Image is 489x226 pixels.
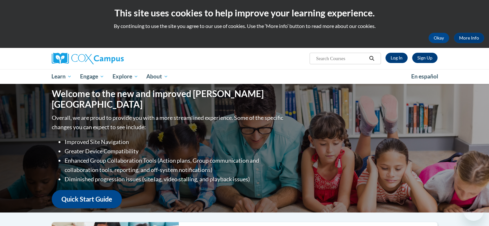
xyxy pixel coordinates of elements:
[146,73,168,80] span: About
[412,53,438,63] a: Register
[52,113,285,132] p: Overall, we are proud to provide you with a more streamlined experience. Some of the specific cha...
[65,137,285,147] li: Improved Site Navigation
[42,69,447,84] div: Main menu
[411,73,438,80] span: En español
[113,73,138,80] span: Explore
[52,190,122,208] a: Quick Start Guide
[48,69,76,84] a: Learn
[5,23,484,30] p: By continuing to use the site you agree to our use of cookies. Use the ‘More info’ button to read...
[65,156,285,175] li: Enhanced Group Collaboration Tools (Action plans, Group communication and collaboration tools, re...
[52,53,174,64] a: Cox Campus
[142,69,172,84] a: About
[5,6,484,19] h2: This site uses cookies to help improve your learning experience.
[76,69,108,84] a: Engage
[65,175,285,184] li: Diminished progression issues (site lag, video stalling, and playback issues)
[315,55,367,62] input: Search Courses
[80,73,104,80] span: Engage
[65,147,285,156] li: Greater Device Compatibility
[51,73,72,80] span: Learn
[463,200,484,221] iframe: Button to launch messaging window
[429,33,449,43] button: Okay
[367,55,376,62] button: Search
[407,70,442,83] a: En español
[52,53,124,64] img: Cox Campus
[52,88,285,110] h1: Welcome to the new and improved [PERSON_NAME][GEOGRAPHIC_DATA]
[385,53,408,63] a: Log In
[454,33,484,43] a: More Info
[108,69,142,84] a: Explore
